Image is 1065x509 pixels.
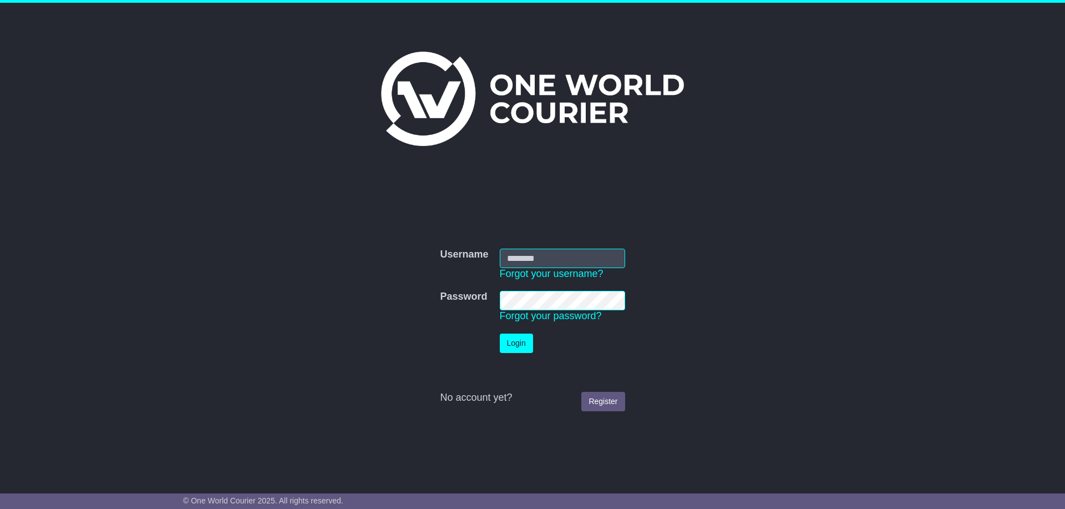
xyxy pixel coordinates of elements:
label: Password [440,291,487,303]
span: © One World Courier 2025. All rights reserved. [183,496,343,505]
a: Forgot your password? [500,310,602,321]
button: Login [500,334,533,353]
div: No account yet? [440,392,625,404]
img: One World [381,52,684,146]
a: Register [581,392,625,411]
a: Forgot your username? [500,268,603,279]
label: Username [440,249,488,261]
